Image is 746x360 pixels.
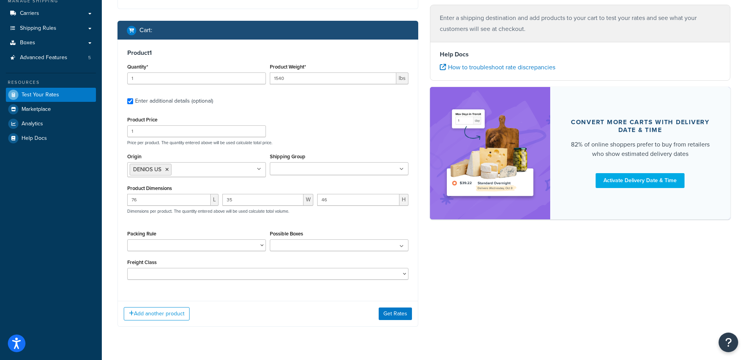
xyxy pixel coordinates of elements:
[6,51,96,65] a: Advanced Features5
[719,333,738,352] button: Open Resource Center
[6,6,96,21] a: Carriers
[20,54,67,61] span: Advanced Features
[127,259,157,265] label: Freight Class
[6,102,96,116] a: Marketplace
[22,92,59,98] span: Test Your Rates
[596,173,685,188] a: Activate Delivery Date & Time
[270,154,305,159] label: Shipping Group
[139,27,152,34] h2: Cart :
[396,72,408,84] span: lbs
[125,208,289,214] p: Dimensions per product. The quantity entered above will be used calculate total volume.
[399,194,408,206] span: H
[127,98,133,104] input: Enter additional details (optional)
[20,10,39,17] span: Carriers
[270,72,396,84] input: 0.00
[22,135,47,142] span: Help Docs
[6,51,96,65] li: Advanced Features
[22,121,43,127] span: Analytics
[127,64,148,70] label: Quantity*
[125,140,410,145] p: Price per product. The quantity entered above will be used calculate total price.
[270,231,303,237] label: Possible Boxes
[127,49,408,57] h3: Product 1
[127,185,172,191] label: Product Dimensions
[379,308,412,320] button: Get Rates
[569,140,712,159] div: 82% of online shoppers prefer to buy from retailers who show estimated delivery dates
[127,117,157,123] label: Product Price
[127,231,156,237] label: Packing Rule
[211,194,219,206] span: L
[569,118,712,134] div: Convert more carts with delivery date & time
[133,165,161,174] span: DENIOS US
[6,79,96,86] div: Resources
[440,63,555,72] a: How to troubleshoot rate discrepancies
[303,194,313,206] span: W
[6,88,96,102] a: Test Your Rates
[6,36,96,50] a: Boxes
[6,131,96,145] a: Help Docs
[20,40,35,46] span: Boxes
[88,54,91,61] span: 5
[124,307,190,320] button: Add another product
[135,96,213,107] div: Enter additional details (optional)
[440,50,721,59] h4: Help Docs
[440,13,721,34] p: Enter a shipping destination and add products to your cart to test your rates and see what your c...
[127,154,141,159] label: Origin
[6,21,96,36] a: Shipping Rules
[442,99,538,208] img: feature-image-ddt-36eae7f7280da8017bfb280eaccd9c446f90b1fe08728e4019434db127062ab4.png
[20,25,56,32] span: Shipping Rules
[22,106,51,113] span: Marketplace
[127,72,266,84] input: 0.0
[270,64,306,70] label: Product Weight*
[6,117,96,131] a: Analytics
